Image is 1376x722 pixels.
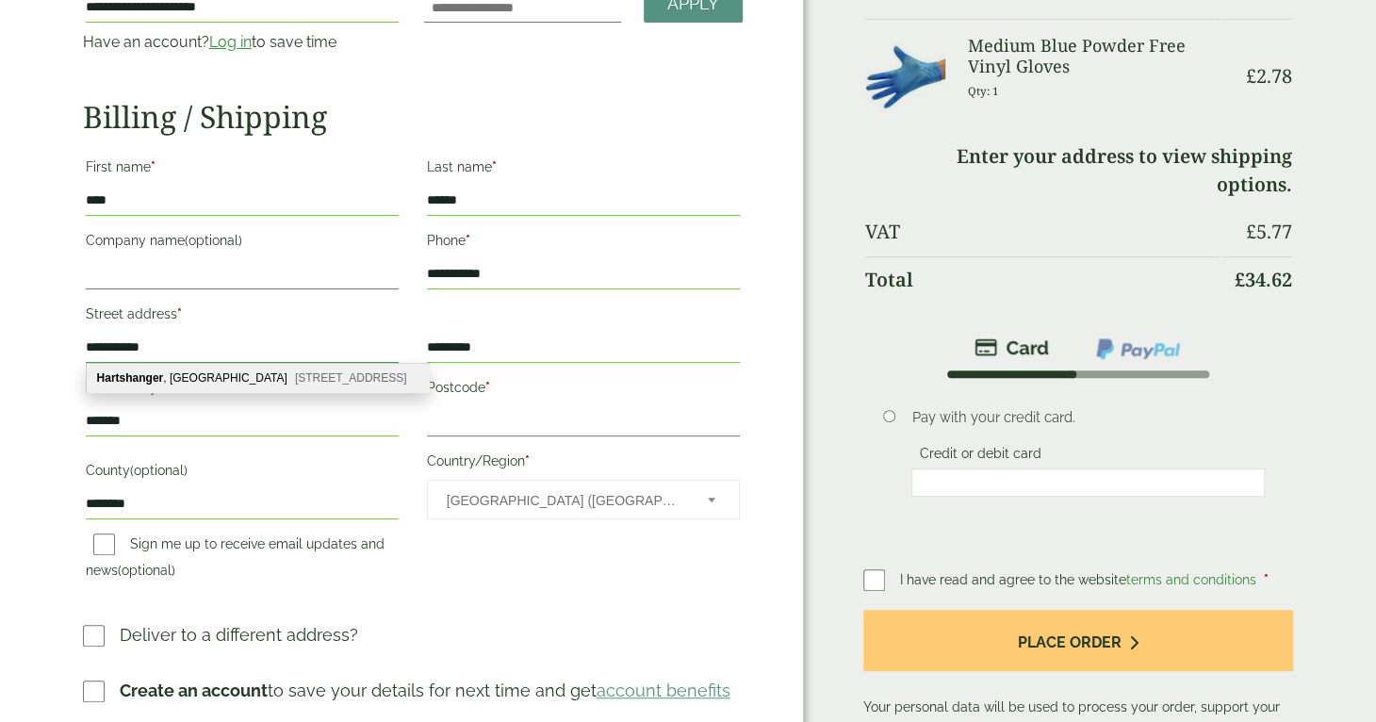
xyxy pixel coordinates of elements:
[1094,336,1182,361] img: ppcp-gateway.png
[1245,63,1291,89] bdi: 2.78
[427,374,740,406] label: Postcode
[427,480,740,519] span: Country/Region
[295,371,407,385] span: [STREET_ADDRESS]
[86,227,399,259] label: Company name
[86,154,399,186] label: First name
[86,301,399,333] label: Street address
[597,681,730,700] a: account benefits
[209,33,252,51] a: Log in
[120,681,268,700] strong: Create an account
[863,610,1294,671] button: Place order
[485,380,490,395] abbr: required
[83,99,743,135] h2: Billing / Shipping
[466,233,470,248] abbr: required
[1234,267,1291,292] bdi: 34.62
[1234,267,1244,292] span: £
[120,622,358,648] p: Deliver to a different address?
[151,159,156,174] abbr: required
[492,159,497,174] abbr: required
[427,227,740,259] label: Phone
[865,209,1221,254] th: VAT
[911,407,1264,428] p: Pay with your credit card.
[86,457,399,489] label: County
[1245,219,1255,244] span: £
[185,233,242,248] span: (optional)
[86,536,385,583] label: Sign me up to receive email updates and news
[968,84,999,98] small: Qty: 1
[157,380,162,395] abbr: required
[427,448,740,480] label: Country/Region
[427,154,740,186] label: Last name
[177,306,182,321] abbr: required
[87,364,429,392] div: Hartshanger, Toll Road
[1245,63,1255,89] span: £
[1126,572,1256,587] a: terms and conditions
[447,481,682,520] span: United Kingdom (UK)
[1245,219,1291,244] bdi: 5.77
[865,134,1292,207] td: Enter your address to view shipping options.
[93,533,115,555] input: Sign me up to receive email updates and news(optional)
[968,36,1220,76] h3: Medium Blue Powder Free Vinyl Gloves
[525,453,530,468] abbr: required
[118,563,175,578] span: (optional)
[97,371,164,385] b: Hartshanger
[130,463,188,478] span: (optional)
[83,31,401,54] p: Have an account? to save time
[975,336,1049,359] img: stripe.png
[911,446,1048,467] label: Credit or debit card
[917,474,1258,491] iframe: Secure card payment input frame
[865,256,1221,303] th: Total
[120,678,730,703] p: to save your details for next time and get
[1264,572,1269,587] abbr: required
[900,572,1260,587] span: I have read and agree to the website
